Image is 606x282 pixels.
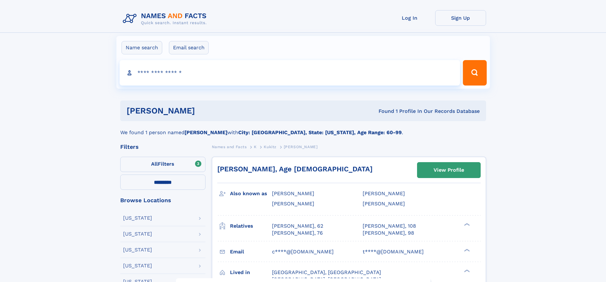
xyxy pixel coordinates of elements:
[417,162,480,178] a: View Profile
[123,247,152,252] div: [US_STATE]
[217,165,373,173] a: [PERSON_NAME], Age [DEMOGRAPHIC_DATA]
[463,248,470,252] div: ❯
[122,41,162,54] label: Name search
[120,60,460,86] input: search input
[254,145,257,149] span: K
[264,143,276,151] a: Kukitz
[123,216,152,221] div: [US_STATE]
[272,269,381,275] span: [GEOGRAPHIC_DATA], [GEOGRAPHIC_DATA]
[363,223,416,230] a: [PERSON_NAME], 108
[264,145,276,149] span: Kukitz
[120,197,205,203] div: Browse Locations
[284,145,318,149] span: [PERSON_NAME]
[272,190,314,196] span: [PERSON_NAME]
[254,143,257,151] a: K
[463,60,486,86] button: Search Button
[272,223,323,230] a: [PERSON_NAME], 62
[230,188,272,199] h3: Also known as
[127,107,287,115] h1: [PERSON_NAME]
[287,108,480,115] div: Found 1 Profile In Our Records Database
[230,267,272,278] h3: Lived in
[120,157,205,172] label: Filters
[123,263,152,268] div: [US_STATE]
[363,190,405,196] span: [PERSON_NAME]
[384,10,435,26] a: Log In
[123,231,152,237] div: [US_STATE]
[151,161,158,167] span: All
[185,129,227,135] b: [PERSON_NAME]
[238,129,402,135] b: City: [GEOGRAPHIC_DATA], State: [US_STATE], Age Range: 60-99
[435,10,486,26] a: Sign Up
[463,222,470,226] div: ❯
[272,201,314,207] span: [PERSON_NAME]
[230,246,272,257] h3: Email
[363,230,414,237] a: [PERSON_NAME], 98
[434,163,464,177] div: View Profile
[120,10,212,27] img: Logo Names and Facts
[463,269,470,273] div: ❯
[272,230,323,237] a: [PERSON_NAME], 76
[120,144,205,150] div: Filters
[363,201,405,207] span: [PERSON_NAME]
[212,143,247,151] a: Names and Facts
[169,41,209,54] label: Email search
[120,121,486,136] div: We found 1 person named with .
[230,221,272,231] h3: Relatives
